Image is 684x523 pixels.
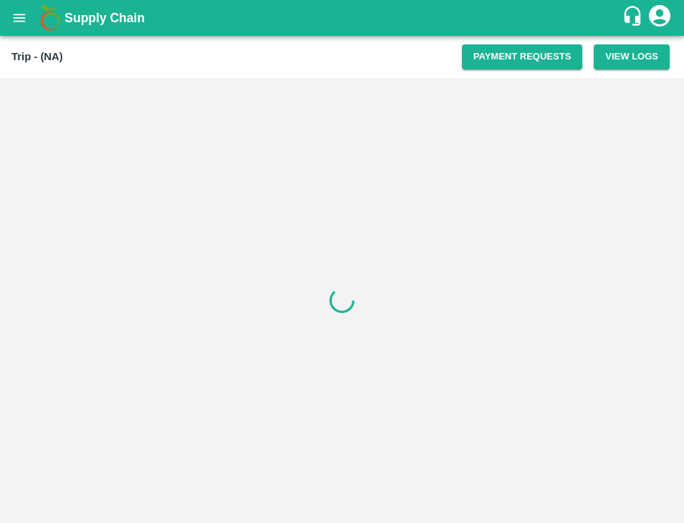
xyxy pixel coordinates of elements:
button: View Logs [594,44,670,69]
div: account of current user [647,3,673,33]
div: customer-support [622,5,647,31]
a: Supply Chain [64,8,622,28]
b: Trip - (NA) [11,51,63,62]
b: Supply Chain [64,11,145,25]
button: Payment Requests [462,44,583,69]
button: open drawer [3,1,36,34]
img: logo [36,4,64,32]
